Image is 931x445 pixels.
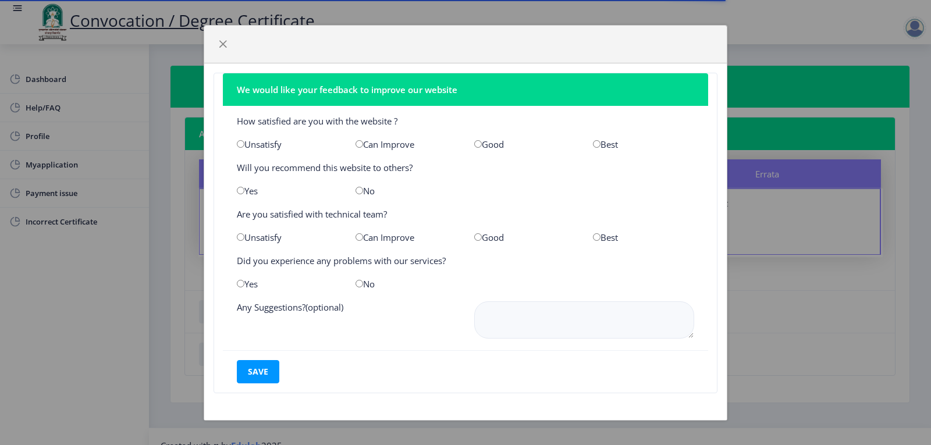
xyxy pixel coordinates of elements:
[465,232,584,243] div: Good
[228,301,465,341] div: Any Suggestions?(optional)
[228,162,703,173] div: Will you recommend this website to others?
[347,138,465,150] div: Can Improve
[584,232,703,243] div: Best
[228,115,703,127] div: How satisfied are you with the website ?
[228,232,347,243] div: Unsatisfy
[237,360,279,383] button: save
[228,208,703,220] div: Are you satisfied with technical team?
[228,185,347,197] div: Yes
[584,138,703,150] div: Best
[465,138,584,150] div: Good
[347,185,465,197] div: No
[223,73,708,106] nb-card-header: We would like your feedback to improve our website
[347,232,465,243] div: Can Improve
[228,278,347,290] div: Yes
[228,255,703,266] div: Did you experience any problems with our services?
[228,138,347,150] div: Unsatisfy
[347,278,465,290] div: No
